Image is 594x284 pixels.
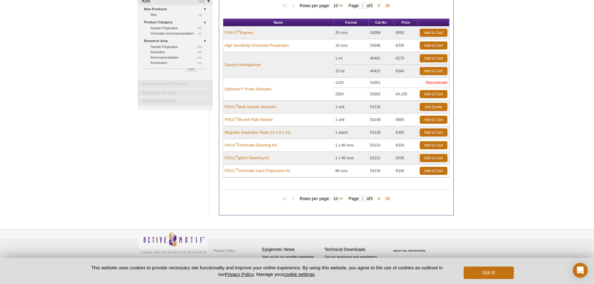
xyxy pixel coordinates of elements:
img: Active Motif, [138,230,209,255]
span: First Page [281,3,290,9]
sup: ® [235,142,238,146]
td: €330 [394,165,418,177]
td: 230V [334,88,369,101]
h2: Products (22) [223,189,450,190]
td: 1 unit [334,101,369,113]
td: €535 [394,152,418,165]
a: Terms & Conditions [212,255,245,265]
span: (9) [199,12,205,17]
a: PIXUL®Chromatin Input Preparation Kit [225,168,290,174]
sup: ® [238,30,240,33]
span: (15) [197,55,205,60]
a: (20)Sample Preparation [151,44,205,50]
td: Discontinued [394,78,449,88]
td: 53130 [369,101,394,113]
td: 53132 [369,139,394,152]
a: ChIP-IT®Express [225,30,254,36]
a: (18)Sonication [151,50,205,55]
th: Name [223,19,334,26]
a: PIXUL®96-well Plate Washer [225,117,273,123]
span: (20) [197,44,205,50]
button: Got it! [464,267,514,279]
p: This website uses cookies to provide necessary site functionality and improve your online experie... [80,264,454,277]
a: (9)New [151,12,205,17]
a: EpiShear™ Probe Sonicator [225,86,272,92]
a: Reporter Assays [138,89,213,97]
a: ABOUT SSL CERTIFICATES [393,250,426,252]
a: Privacy Policy [212,246,237,255]
a: Magnetic Separation Rack (12 x 0.2 ml) [225,130,291,135]
h4: Technical Downloads [325,247,384,252]
span: Last Page [382,196,391,202]
p: Sign up for our monthly newsletter highlighting recent publications in the field of epigenetics. [262,254,321,276]
span: Page of [345,195,376,202]
td: 15 ml [334,65,369,78]
sup: ® [235,117,238,120]
td: 16 rxns [334,39,369,52]
td: 1 x 96 rxns [334,152,369,165]
a: High Sensitivity Chromatin Preparation [225,43,289,48]
a: Add to Cart [420,116,447,124]
a: Dounce Homogenizer [225,62,261,68]
span: More [188,66,195,72]
td: 53131 [369,152,394,165]
td: €4,105 [394,88,418,101]
table: Click to Verify - This site chose Symantec SSL for secure e-commerce and confidential communicati... [387,241,434,254]
a: Privacy Policy [225,272,254,277]
td: €340 [394,65,418,78]
span: Rows per page: [300,195,345,201]
a: (15)Immunoprecipitation [151,55,205,60]
td: 53148 [369,113,394,126]
span: (3) [199,31,205,36]
a: PIXUL®Multi-Sample Sonicator [225,104,277,110]
a: Add to Cart [420,67,447,75]
a: Small Molecules [138,97,213,105]
span: (18) [197,26,205,31]
span: Previous Page [290,196,297,202]
td: 53051 [369,78,394,88]
td: 40401 [369,52,394,65]
span: (18) [197,50,205,55]
span: Page of [345,2,376,9]
a: PIXUL®gDNA Shearing Kit [225,155,269,161]
span: Previous Page [290,3,297,9]
a: New Products [144,6,209,12]
td: 53046 [369,39,394,52]
span: (10) [197,60,205,65]
a: Add to Cart [420,154,447,162]
a: Add to Cart [420,29,447,37]
th: Format [334,19,369,26]
sup: ® [235,168,238,171]
td: 1 ml [334,52,369,65]
sup: ® [235,155,238,158]
span: Last Page [382,3,391,9]
td: 96 rxns [334,165,369,177]
span: Next Page [376,196,382,202]
a: More [186,69,197,72]
td: 53138 [369,126,394,139]
a: Add to Cart [420,54,447,62]
th: Cat No. [369,19,394,26]
span: 3 [370,196,373,201]
td: 53052 [369,88,394,101]
a: Add to Cart [420,41,447,50]
a: Recombinant Proteins [138,80,213,88]
a: Add to Cart [420,141,447,149]
p: Get our brochures and newsletters, or request them by mail. [325,254,384,270]
td: 1 unit [334,113,369,126]
a: (18)Sample Preparation [151,26,205,31]
td: €865 [394,113,418,126]
h4: Epigenetic News [262,247,321,252]
td: 25 rxns [334,26,369,39]
td: 53134 [369,165,394,177]
span: 3 [370,3,373,8]
td: 40415 [369,65,394,78]
a: Get Quote [420,103,447,111]
td: €335 [394,39,418,52]
span: Rows per page: [300,2,345,8]
td: €300 [394,126,418,139]
a: Add to Cart [420,90,447,98]
a: (10)Accessories [151,60,205,65]
button: cookie settings [283,272,314,277]
td: 1 stand [334,126,369,139]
